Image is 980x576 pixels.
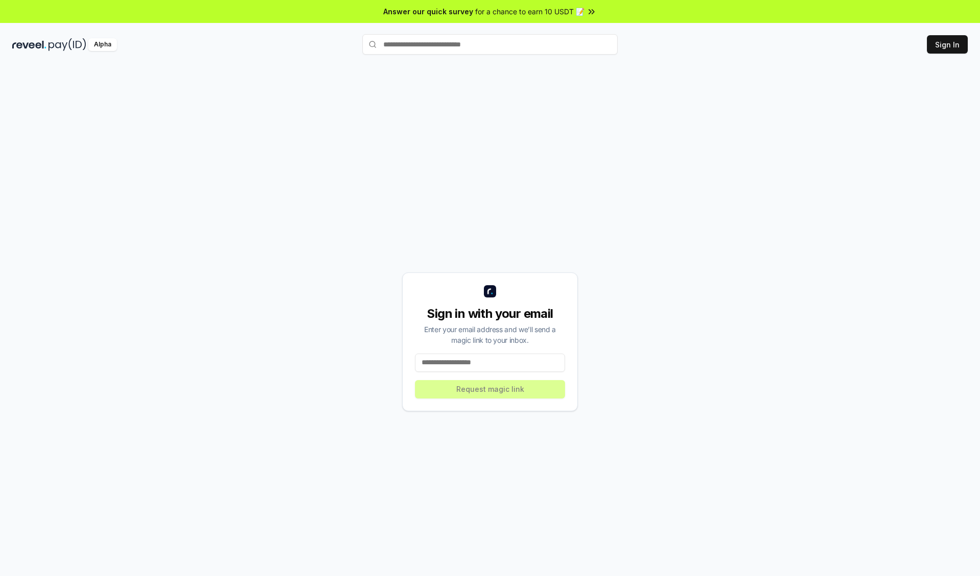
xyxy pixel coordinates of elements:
div: Alpha [88,38,117,51]
span: for a chance to earn 10 USDT 📝 [475,6,584,17]
div: Sign in with your email [415,306,565,322]
img: logo_small [484,285,496,297]
img: reveel_dark [12,38,46,51]
img: pay_id [48,38,86,51]
span: Answer our quick survey [383,6,473,17]
button: Sign In [927,35,968,54]
div: Enter your email address and we’ll send a magic link to your inbox. [415,324,565,345]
